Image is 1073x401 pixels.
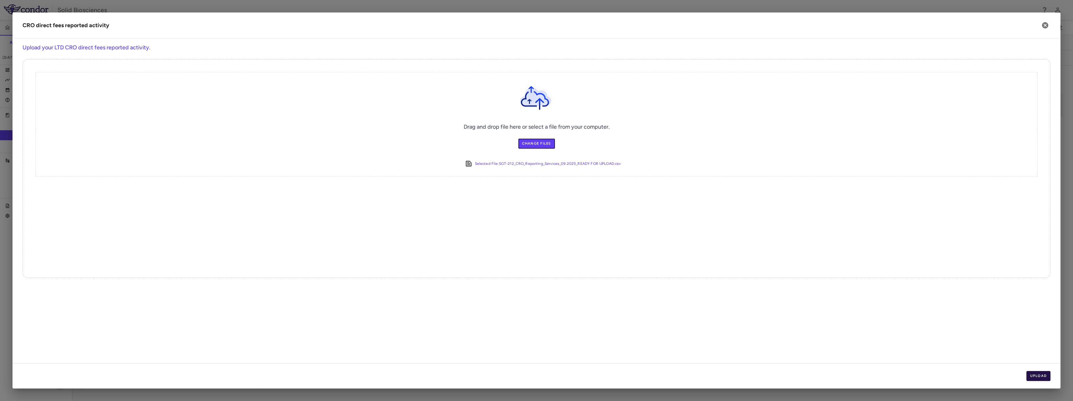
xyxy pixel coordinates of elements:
[1026,371,1051,381] button: Upload
[518,139,555,149] label: Change Files
[23,21,109,30] div: CRO direct fees reported activity
[464,123,610,131] h6: Drag and drop file here or select a file from your computer.
[23,43,1050,52] h6: Upload your LTD CRO direct fees reported activity.
[475,160,621,168] a: Selected File:SGT-212_CRO_Reporting_Services_09.2025_READY FOR UPLOAD.csv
